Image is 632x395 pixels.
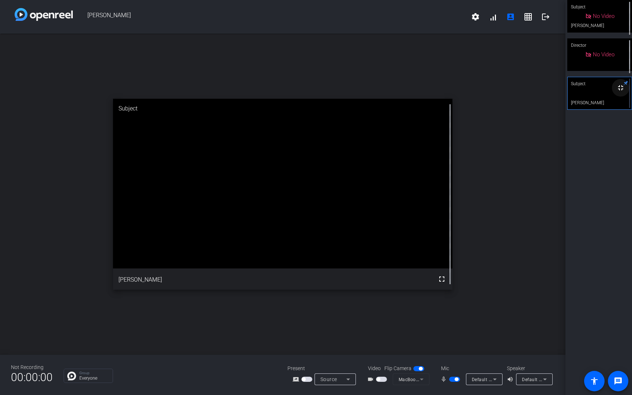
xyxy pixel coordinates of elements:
[11,364,53,371] div: Not Recording
[434,365,507,372] div: Mic
[593,13,614,19] span: No Video
[524,12,533,21] mat-icon: grid_on
[507,365,551,372] div: Speaker
[15,8,73,21] img: white-gradient.svg
[593,51,614,58] span: No Video
[113,99,452,118] div: Subject
[79,371,109,375] p: Group
[567,77,632,91] div: Subject
[472,376,508,382] span: Default - AirPods
[67,372,76,380] img: Chat Icon
[437,275,446,283] mat-icon: fullscreen
[79,376,109,380] p: Everyone
[11,368,53,386] span: 00:00:00
[293,375,301,384] mat-icon: screen_share_outline
[590,377,599,385] mat-icon: accessibility
[541,12,550,21] mat-icon: logout
[368,365,381,372] span: Video
[507,375,516,384] mat-icon: volume_up
[616,83,625,92] mat-icon: fullscreen_exit
[471,12,480,21] mat-icon: settings
[384,365,411,372] span: Flip Camera
[484,8,502,26] button: signal_cellular_alt
[614,377,622,385] mat-icon: message
[522,376,558,382] span: Default - AirPods
[287,365,361,372] div: Present
[73,8,467,26] span: [PERSON_NAME]
[320,376,337,382] span: Source
[506,12,515,21] mat-icon: account_box
[367,375,376,384] mat-icon: videocam_outline
[440,375,449,384] mat-icon: mic_none
[567,38,632,52] div: Director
